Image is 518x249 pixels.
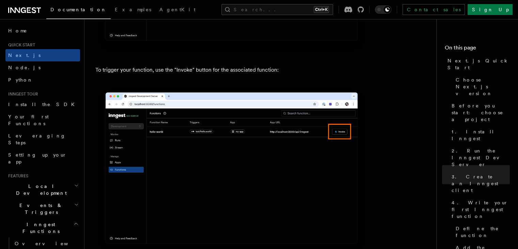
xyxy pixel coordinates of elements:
span: 4. Write your first Inngest function [452,199,510,220]
span: Choose Next.js version [456,76,510,97]
a: Install the SDK [5,98,80,111]
span: Documentation [50,7,107,12]
span: Events & Triggers [5,202,74,216]
a: 4. Write your first Inngest function [449,196,510,222]
span: Home [8,27,27,34]
span: Inngest Functions [5,221,74,235]
span: Before you start: choose a project [452,102,510,123]
span: Next.js Quick Start [448,57,510,71]
span: Your first Functions [8,114,49,126]
a: Examples [111,2,155,18]
span: Python [8,77,33,83]
span: Overview [15,241,85,246]
a: Next.js [5,49,80,61]
p: To trigger your function, use the "Invoke" button for the associated function: [95,65,368,75]
a: Node.js [5,61,80,74]
a: Home [5,25,80,37]
span: Features [5,173,28,179]
span: Install the SDK [8,102,79,107]
a: 1. Install Inngest [449,126,510,145]
a: Setting up your app [5,149,80,168]
span: AgentKit [159,7,195,12]
span: Local Development [5,183,74,196]
button: Inngest Functions [5,218,80,237]
span: Quick start [5,42,35,48]
button: Events & Triggers [5,199,80,218]
a: 2. Run the Inngest Dev Server [449,145,510,171]
span: Examples [115,7,151,12]
span: Next.js [8,53,41,58]
span: 2. Run the Inngest Dev Server [452,147,510,168]
span: Inngest tour [5,91,38,97]
a: Leveraging Steps [5,130,80,149]
a: Define the function [453,222,510,241]
a: Documentation [46,2,111,19]
button: Search...Ctrl+K [221,4,333,15]
a: Before you start: choose a project [449,100,510,126]
a: AgentKit [155,2,200,18]
h4: On this page [445,44,510,55]
span: 3. Create an Inngest client [452,173,510,194]
span: Define the function [456,225,510,239]
a: Contact sales [403,4,465,15]
span: Setting up your app [8,152,67,164]
a: Your first Functions [5,111,80,130]
span: Node.js [8,65,41,70]
a: Sign Up [468,4,513,15]
span: 1. Install Inngest [452,128,510,142]
a: 3. Create an Inngest client [449,171,510,196]
a: Choose Next.js version [453,74,510,100]
span: Leveraging Steps [8,133,66,145]
a: Next.js Quick Start [445,55,510,74]
button: Toggle dark mode [375,5,391,14]
a: Python [5,74,80,86]
button: Local Development [5,180,80,199]
kbd: Ctrl+K [314,6,329,13]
